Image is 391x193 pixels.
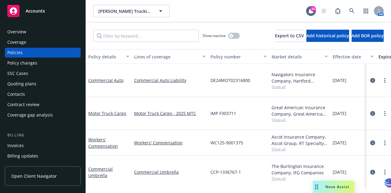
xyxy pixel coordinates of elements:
span: DE24MOT02316800 [210,77,250,84]
button: Export to CSV [275,30,304,42]
button: Nova Assist [313,181,354,193]
span: [DATE] [333,77,346,84]
a: Switch app [360,5,372,17]
a: circleInformation [369,139,376,147]
div: Coverage gap analysis [7,110,53,120]
button: Effective date [330,49,376,64]
div: Billing updates [7,151,38,161]
a: Motor Truck Cargo [88,110,126,116]
div: Market details [272,54,321,60]
span: Accounts [26,9,45,13]
a: Contacts [5,89,81,99]
a: Contract review [5,100,81,109]
a: Commercial Auto Liability [134,77,206,84]
a: Search [346,5,358,17]
a: Motor Truck Cargo - 2025 MTC [134,110,206,117]
span: Add BOR policy [352,33,384,39]
span: Show all [272,176,328,181]
span: [DATE] [333,169,346,175]
span: Show all [272,117,328,122]
span: Export to CSV [275,33,304,39]
button: Policy details [86,49,132,64]
a: Commercial Umbrella [88,166,113,178]
a: Policies [5,48,81,58]
div: Ascot Insurance Company, Ascot Group, RT Specialty Insurance Services, LLC (RSG Specialty, LLC) [272,134,328,147]
a: more [381,110,389,117]
span: CCP-1336767-1 [210,169,241,175]
a: Workers' Compensation [134,139,206,146]
span: WC125-9001375 [210,139,243,146]
a: Start snowing [318,5,330,17]
button: [PERSON_NAME] Trucking LLC [93,5,170,17]
div: 33 [310,6,316,12]
div: Navigators Insurance Company, Hartford Insurance Group, Amwins [272,71,328,84]
div: Policy details [88,54,122,60]
input: Filter by keyword... [93,30,199,42]
a: Billing updates [5,151,81,161]
a: Invoices [5,141,81,150]
button: Policy number [208,49,269,64]
span: Nova Assist [325,184,349,189]
span: Add historical policy [306,33,349,39]
a: Workers' Compensation [88,137,118,149]
div: Overview [7,27,26,37]
div: Invoices [7,141,24,150]
span: [DATE] [333,110,346,117]
span: Show all [272,84,328,89]
div: Effective date [333,54,367,60]
span: Show inactive [203,33,226,38]
button: Lines of coverage [132,49,208,64]
a: SSC Cases [5,69,81,78]
div: Billing [5,132,81,138]
div: Policy number [210,54,260,60]
a: Policy changes [5,58,81,68]
a: Coverage gap analysis [5,110,81,120]
a: circleInformation [369,77,376,84]
div: Contacts [7,89,25,99]
div: Drag to move [313,181,320,193]
a: more [381,77,389,84]
div: Quoting plans [7,79,36,89]
a: circleInformation [369,110,376,117]
a: Report a Bug [332,5,344,17]
a: more [381,139,389,147]
span: IMP F303711 [210,110,236,117]
div: Lines of coverage [134,54,199,60]
div: Coverage [7,37,26,47]
span: [PERSON_NAME] Trucking LLC [98,8,151,14]
a: Overview [5,27,81,37]
div: Contract review [7,100,39,109]
span: Show all [272,147,328,152]
div: Great American Insurance Company, Great American Insurance Group, Amwins [272,104,328,117]
a: circleInformation [369,169,376,176]
span: [DATE] [333,139,346,146]
a: Commercial Auto [88,77,123,83]
span: Open Client Navigator [11,173,57,179]
div: The Burlington Insurance Company, IFG Companies [272,163,328,176]
a: Quoting plans [5,79,81,89]
a: Coverage [5,37,81,47]
button: Add BOR policy [352,30,384,42]
a: Commercial Umbrella [134,169,206,175]
div: Policy changes [7,58,37,68]
div: Policies [7,48,23,58]
div: SSC Cases [7,69,28,78]
button: Market details [269,49,330,64]
a: Accounts [5,2,81,20]
button: Add historical policy [306,30,349,42]
a: more [381,169,389,176]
